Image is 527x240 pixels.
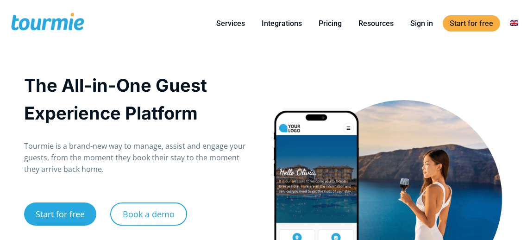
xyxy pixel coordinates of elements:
[312,18,349,29] a: Pricing
[209,18,252,29] a: Services
[255,18,309,29] a: Integrations
[110,202,187,226] a: Book a demo
[24,140,254,175] p: Tourmie is a brand-new way to manage, assist and engage your guests, from the moment they book th...
[403,18,440,29] a: Sign in
[24,71,254,127] h1: The All-in-One Guest Experience Platform
[443,15,500,32] a: Start for free
[351,18,401,29] a: Resources
[24,202,96,226] a: Start for free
